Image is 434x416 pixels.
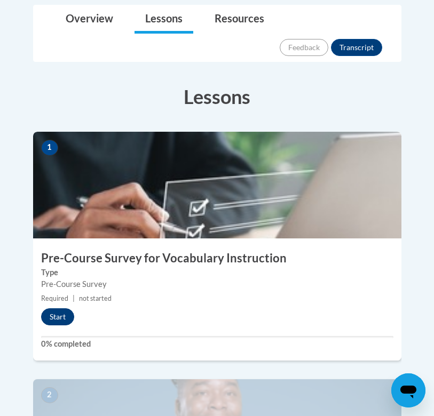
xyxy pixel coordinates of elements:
button: Feedback [280,39,328,56]
a: Resources [204,5,275,34]
span: | [73,294,75,302]
button: Start [41,308,74,325]
img: Course Image [33,132,401,238]
span: Required [41,294,68,302]
span: not started [79,294,112,302]
a: Lessons [135,5,193,34]
label: 0% completed [41,338,393,350]
a: Overview [55,5,124,34]
span: 2 [41,387,58,403]
iframe: Button to launch messaging window [391,373,425,407]
div: Pre-Course Survey [41,278,393,290]
h3: Lessons [33,83,401,110]
h3: Pre-Course Survey for Vocabulary Instruction [33,250,401,267]
span: 1 [41,140,58,156]
label: Type [41,267,393,278]
button: Transcript [331,39,382,56]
